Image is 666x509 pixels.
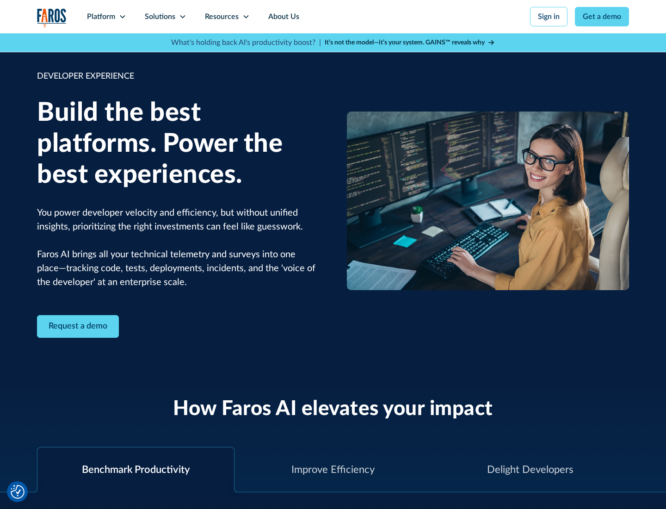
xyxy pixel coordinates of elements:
[325,38,495,48] a: It’s not the model—it’s your system. GAINS™ reveals why
[205,11,239,22] div: Resources
[82,462,190,478] div: Benchmark Productivity
[37,98,319,191] h1: Build the best platforms. Power the best experiences.
[37,70,319,83] div: DEVELOPER EXPERIENCE
[37,315,119,338] a: Contact Modal
[11,485,25,499] img: Revisit consent button
[145,11,175,22] div: Solutions
[171,37,321,48] p: What's holding back AI's productivity boost? |
[37,8,67,27] img: Logo of the analytics and reporting company Faros.
[87,11,115,22] div: Platform
[487,462,573,478] div: Delight Developers
[325,39,485,46] strong: It’s not the model—it’s your system. GAINS™ reveals why
[530,7,567,26] a: Sign in
[37,206,319,289] p: You power developer velocity and efficiency, but without unified insights, prioritizing the right...
[37,8,67,27] a: home
[291,462,375,478] div: Improve Efficiency
[173,397,493,422] h2: How Faros AI elevates your impact
[11,485,25,499] button: Cookie Settings
[575,7,629,26] a: Get a demo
